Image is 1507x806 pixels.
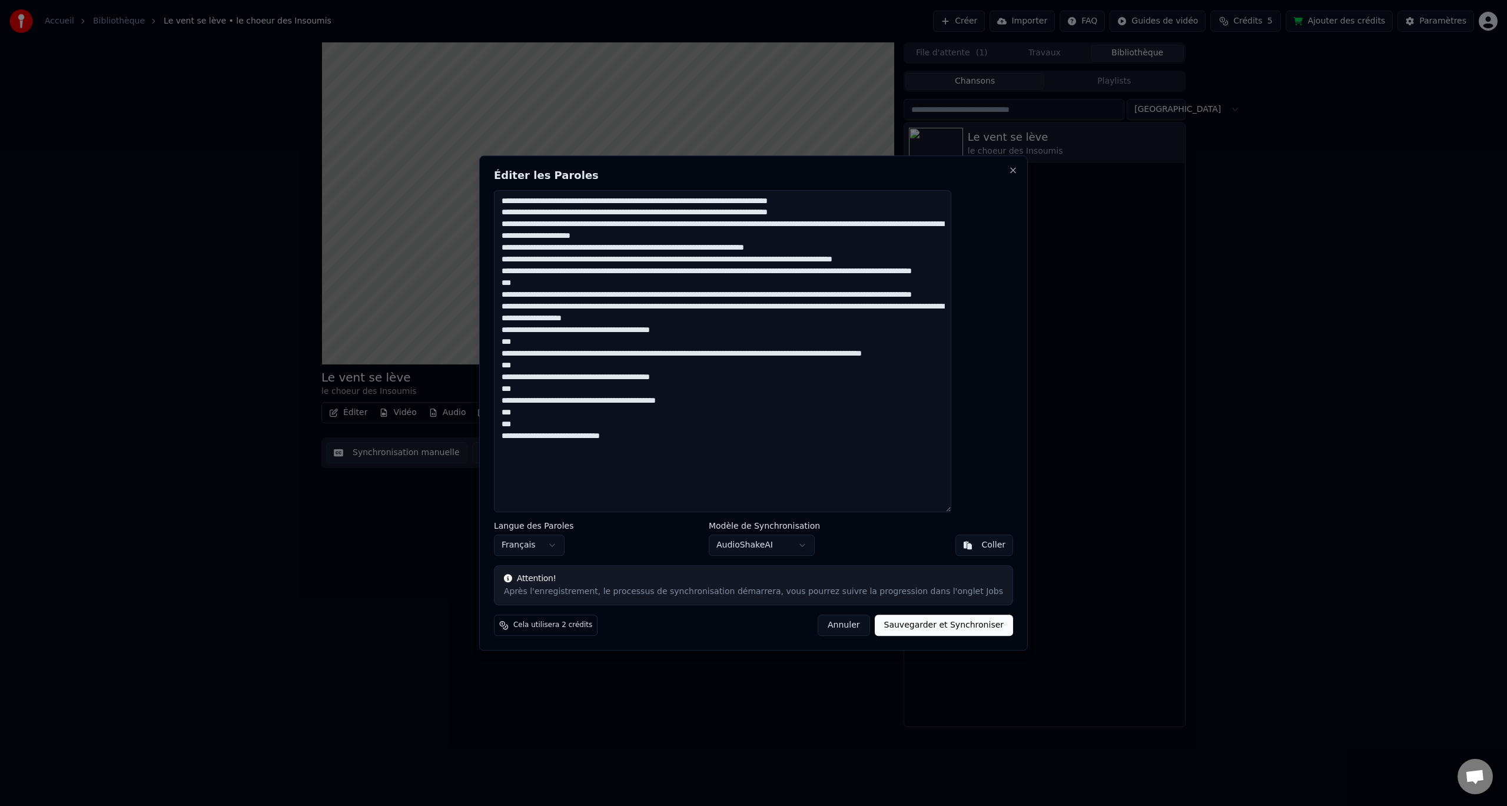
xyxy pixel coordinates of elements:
[494,170,1013,181] h2: Éditer les Paroles
[818,615,869,636] button: Annuler
[504,573,1003,585] div: Attention!
[709,522,820,530] label: Modèle de Synchronisation
[513,621,592,630] span: Cela utilisera 2 crédits
[982,539,1006,551] div: Coller
[875,615,1014,636] button: Sauvegarder et Synchroniser
[504,586,1003,598] div: Après l'enregistrement, le processus de synchronisation démarrera, vous pourrez suivre la progres...
[494,522,574,530] label: Langue des Paroles
[955,535,1014,556] button: Coller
